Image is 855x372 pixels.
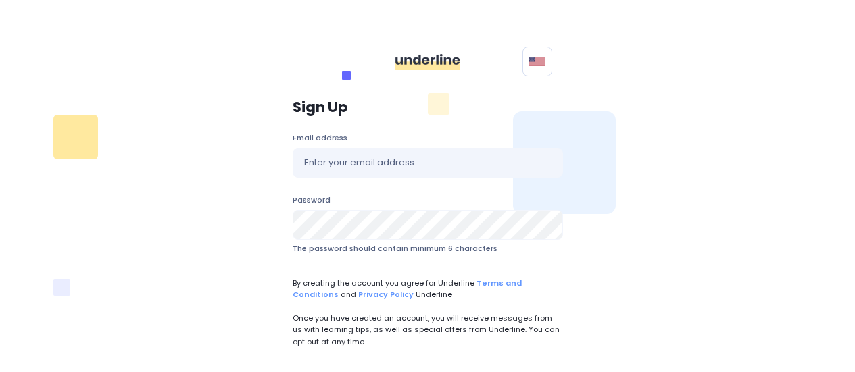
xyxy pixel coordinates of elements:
span: By creating the account you agree for Underline and Underline [293,277,563,300]
p: Sign Up [293,99,563,115]
img: ddgMu+Zv+CXDCfumCWfsmuPlDdRfDDxAd9LAAAAAAElFTkSuQmCC [395,54,460,70]
input: Enter your email address [293,148,563,178]
label: Email address [293,132,563,144]
a: Terms and Conditions [293,277,522,300]
p: Once you have created an account, you will receive messages from us with learning tips, as well a... [293,313,563,347]
label: Password [293,194,563,207]
img: svg+xml;base64,PHN2ZyB4bWxucz0iaHR0cDovL3d3dy53My5vcmcvMjAwMC9zdmciIHhtbG5zOnhsaW5rPSJodHRwOi8vd3... [529,56,545,67]
span: The password should contain minimum 6 characters [293,243,497,254]
a: Privacy Policy [358,289,414,300]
